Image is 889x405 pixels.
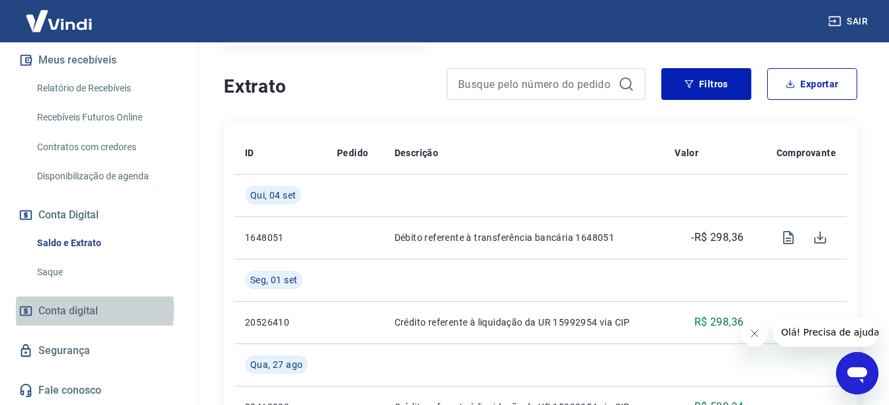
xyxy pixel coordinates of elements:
[16,1,102,41] img: Vindi
[32,134,182,161] a: Contratos com credores
[245,146,254,159] p: ID
[32,230,182,257] a: Saldo e Extrato
[395,231,654,244] p: Débito referente à transferência bancária 1648051
[32,104,182,131] a: Recebíveis Futuros Online
[691,230,743,246] p: -R$ 298,36
[395,316,654,329] p: Crédito referente à liquidação da UR 15992954 via CIP
[16,296,182,326] a: Conta digital
[804,222,836,253] span: Download
[250,273,297,287] span: Seg, 01 set
[38,302,98,320] span: Conta digital
[661,68,751,100] button: Filtros
[16,376,182,405] a: Fale conosco
[741,320,768,347] iframe: Fechar mensagem
[836,352,878,394] iframe: Botão para abrir a janela de mensagens
[458,74,613,94] input: Busque pelo número do pedido
[776,146,836,159] p: Comprovante
[250,189,296,202] span: Qui, 04 set
[825,9,873,34] button: Sair
[772,222,804,253] span: Visualizar
[16,46,182,75] button: Meus recebíveis
[694,314,744,330] p: R$ 298,36
[16,201,182,230] button: Conta Digital
[675,146,698,159] p: Valor
[767,68,857,100] button: Exportar
[8,9,111,20] span: Olá! Precisa de ajuda?
[250,358,303,371] span: Qua, 27 ago
[395,146,439,159] p: Descrição
[32,259,182,286] a: Saque
[245,231,316,244] p: 1648051
[32,163,182,190] a: Disponibilização de agenda
[773,318,878,347] iframe: Mensagem da empresa
[337,146,368,159] p: Pedido
[224,73,431,100] h4: Extrato
[16,336,182,365] a: Segurança
[32,75,182,102] a: Relatório de Recebíveis
[245,316,316,329] p: 20526410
